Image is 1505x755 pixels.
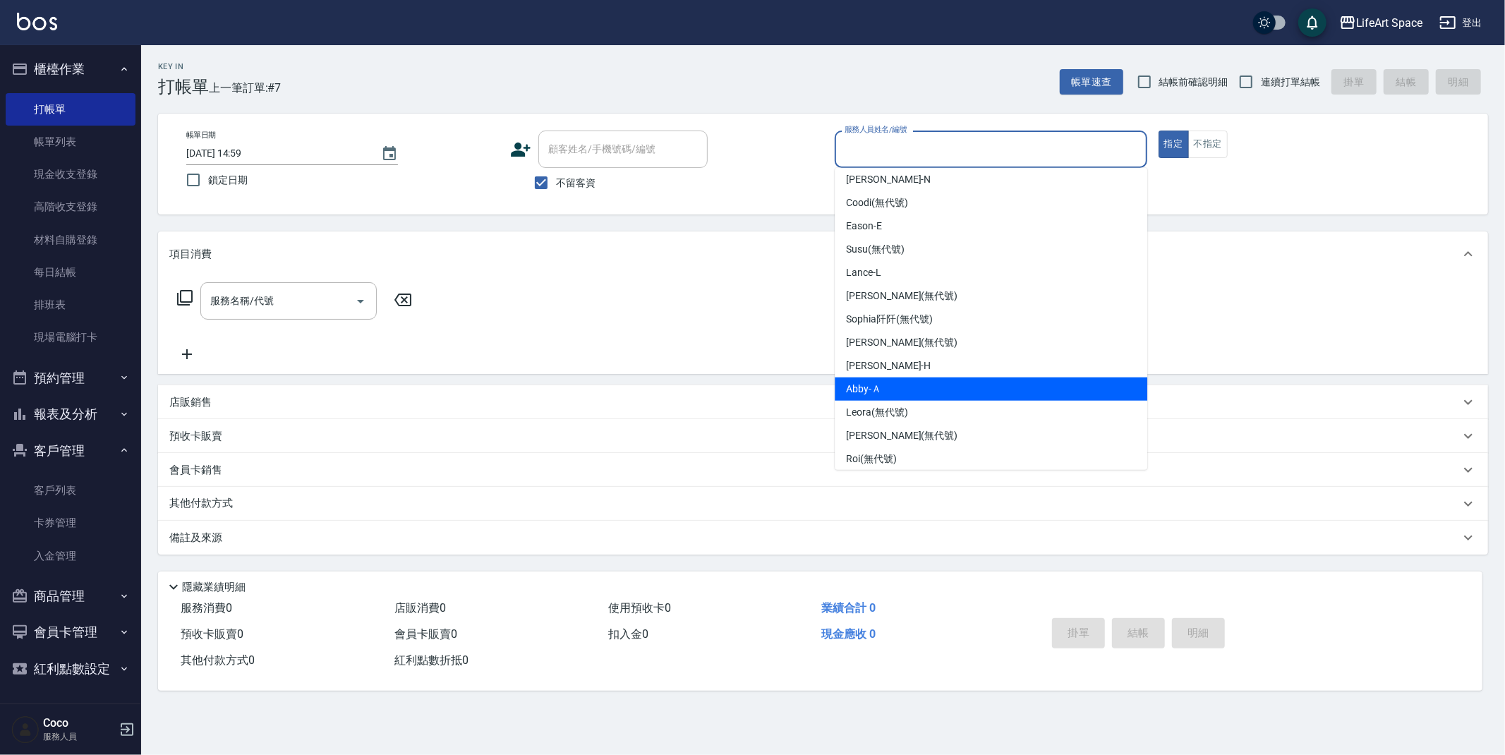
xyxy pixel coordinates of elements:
[6,158,135,191] a: 現金收支登錄
[846,265,881,280] span: Lance -L
[1188,131,1228,158] button: 不指定
[158,419,1488,453] div: 預收卡販賣
[6,51,135,87] button: 櫃檯作業
[846,405,908,420] span: Leora (無代號)
[394,627,457,641] span: 會員卡販賣 0
[158,453,1488,487] div: 會員卡銷售
[6,578,135,615] button: 商品管理
[158,77,209,97] h3: 打帳單
[1434,10,1488,36] button: 登出
[169,531,222,545] p: 備註及來源
[169,395,212,410] p: 店販銷售
[846,358,931,373] span: [PERSON_NAME] -H
[846,335,957,350] span: [PERSON_NAME] (無代號)
[169,463,222,478] p: 會員卡銷售
[181,627,243,641] span: 預收卡販賣 0
[6,321,135,354] a: 現場電腦打卡
[845,124,907,135] label: 服務人員姓名/編號
[181,601,232,615] span: 服務消費 0
[1261,75,1320,90] span: 連續打單結帳
[186,130,216,140] label: 帳單日期
[11,715,40,744] img: Person
[846,242,905,257] span: Susu (無代號)
[6,540,135,572] a: 入金管理
[1334,8,1428,37] button: LifeArt Space
[158,385,1488,419] div: 店販銷售
[17,13,57,30] img: Logo
[556,176,596,191] span: 不留客資
[182,580,246,595] p: 隱藏業績明細
[6,360,135,397] button: 預約管理
[6,224,135,256] a: 材料自購登錄
[43,730,115,743] p: 服務人員
[1356,14,1422,32] div: LifeArt Space
[1159,75,1228,90] span: 結帳前確認明細
[6,191,135,223] a: 高階收支登錄
[158,231,1488,277] div: 項目消費
[1159,131,1189,158] button: 指定
[6,126,135,158] a: 帳單列表
[846,172,931,187] span: [PERSON_NAME] -N
[181,653,255,667] span: 其他付款方式 0
[43,716,115,730] h5: Coco
[394,601,446,615] span: 店販消費 0
[6,93,135,126] a: 打帳單
[208,173,248,188] span: 鎖定日期
[6,614,135,651] button: 會員卡管理
[6,256,135,289] a: 每日結帳
[394,653,469,667] span: 紅利點數折抵 0
[169,429,222,444] p: 預收卡販賣
[6,507,135,539] a: 卡券管理
[169,496,240,512] p: 其他付款方式
[158,62,209,71] h2: Key In
[821,627,876,641] span: 現金應收 0
[846,312,932,327] span: Sophia阡阡 (無代號)
[6,433,135,469] button: 客戶管理
[1060,69,1123,95] button: 帳單速查
[846,219,882,234] span: Eason -E
[846,452,897,466] span: Roi (無代號)
[209,79,282,97] span: 上一筆訂單:#7
[846,195,908,210] span: Coodi (無代號)
[846,382,881,397] span: Abby -Ａ
[1298,8,1326,37] button: save
[821,601,876,615] span: 業績合計 0
[373,137,406,171] button: Choose date, selected date is 2025-10-12
[6,396,135,433] button: 報表及分析
[846,289,957,303] span: [PERSON_NAME] (無代號)
[186,142,367,165] input: YYYY/MM/DD hh:mm
[169,247,212,262] p: 項目消費
[6,289,135,321] a: 排班表
[349,290,372,313] button: Open
[158,487,1488,521] div: 其他付款方式
[608,627,648,641] span: 扣入金 0
[608,601,671,615] span: 使用預收卡 0
[846,428,957,443] span: [PERSON_NAME] (無代號)
[6,651,135,687] button: 紅利點數設定
[6,474,135,507] a: 客戶列表
[158,521,1488,555] div: 備註及來源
